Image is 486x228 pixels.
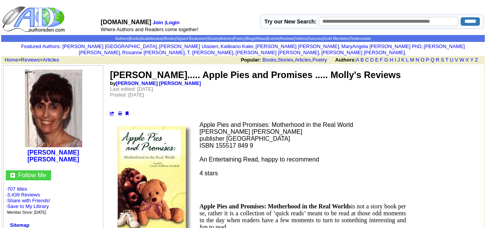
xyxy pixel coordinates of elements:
[7,192,40,198] a: 3,439 Reviews
[384,57,388,63] a: G
[426,57,429,63] a: P
[79,43,465,55] a: [PERSON_NAME] [PERSON_NAME]
[421,57,425,63] a: O
[397,57,400,63] a: J
[401,57,405,63] a: K
[436,57,439,63] a: R
[262,57,276,63] a: Books
[62,43,157,49] a: [PERSON_NAME] [GEOGRAPHIC_DATA]
[410,57,414,63] a: M
[246,37,255,41] a: Blogs
[236,50,319,55] a: [PERSON_NAME] [PERSON_NAME]
[121,51,122,55] font: i
[110,86,153,98] font: Last edited: [DATE] Posted: [DATE]
[365,57,368,63] a: C
[380,57,383,63] a: F
[255,45,255,49] font: i
[308,37,323,41] a: Success
[158,45,159,49] font: i
[220,37,233,41] a: Articles
[264,18,316,25] label: Try our New Search:
[164,20,181,25] font: |
[267,37,279,41] a: Events
[207,37,219,41] a: Stories
[110,80,201,86] font: by
[323,37,349,41] a: Gold Members
[450,57,453,63] a: U
[6,198,50,215] font: · · ·
[295,37,307,41] a: Videos
[21,43,61,49] font: :
[406,57,409,63] a: L
[312,57,327,63] a: Poetry
[221,43,253,49] a: Kalikiano Kalei
[356,57,359,63] a: A
[6,186,50,215] font: · ·
[141,37,161,41] a: Audiobooks
[176,37,206,41] a: Signed Bookstore
[470,57,473,63] a: Y
[278,57,293,63] a: Stories
[7,203,49,209] a: Save to My Library
[340,45,341,49] font: i
[199,121,353,176] font: Apple Pies and Promises: Motherhood in the Real World [PERSON_NAME] [PERSON_NAME] publisher [GEOG...
[153,20,163,25] a: Join
[21,57,40,63] a: Reviews
[241,57,485,63] font: , , ,
[466,57,469,63] a: X
[375,57,378,63] a: E
[350,37,371,41] a: Testimonials
[7,198,50,203] a: Share with Friends!
[220,45,221,49] font: i
[129,37,140,41] a: Books
[360,57,364,63] a: B
[122,50,185,55] a: Roxanne [PERSON_NAME]
[115,37,371,41] span: | | | | | | | | | | | | | | |
[116,80,201,86] a: [PERSON_NAME] [PERSON_NAME]
[5,57,18,63] a: Home
[441,57,444,63] a: S
[28,149,79,163] a: [PERSON_NAME] [PERSON_NAME]
[199,203,351,210] span: Apple Pies and Promises: Motherhood in the Real Worlds
[459,57,464,63] a: W
[423,45,424,49] font: i
[21,43,60,49] a: Featured Authors
[166,20,179,25] a: Login
[241,57,261,63] b: Popular:
[390,57,393,63] a: H
[280,37,294,41] a: Reviews
[187,50,234,55] a: T. [PERSON_NAME]
[10,173,15,178] img: gc.jpg
[101,27,198,32] font: Where Authors and Readers come together!
[43,57,59,63] a: Articles
[10,222,30,228] a: Sitemap
[18,172,46,178] a: Follow Me
[257,37,266,41] a: News
[406,51,407,55] font: i
[445,57,448,63] a: T
[455,57,458,63] a: V
[235,51,236,55] font: i
[7,186,27,192] a: 707 titles
[335,57,356,63] b: Authors:
[2,57,59,63] font: > >
[320,51,321,55] font: i
[430,57,434,63] a: Q
[101,19,151,25] font: [DOMAIN_NAME]
[25,70,82,147] img: 84.jpg
[321,50,405,55] a: [PERSON_NAME] [PERSON_NAME]
[475,57,478,63] a: Z
[370,57,373,63] a: D
[2,6,66,33] img: logo_ad.gif
[416,57,419,63] a: N
[62,43,465,55] font: , , , , , , , , , ,
[234,37,245,41] a: Poetry
[162,37,175,41] a: eBooks
[186,51,187,55] font: i
[395,57,396,63] a: I
[159,43,218,49] a: [PERSON_NAME] Ulasien
[295,57,311,63] a: Articles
